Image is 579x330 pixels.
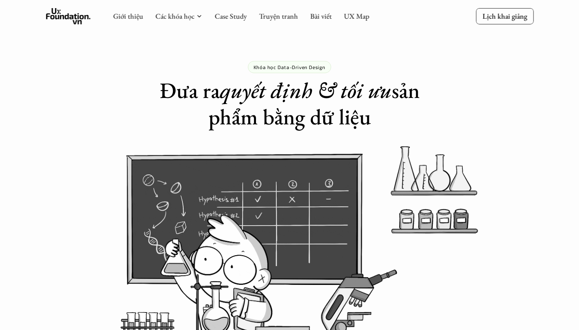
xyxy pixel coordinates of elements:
[220,76,392,104] em: quyết định & tối ưu
[113,11,143,21] a: Giới thiệu
[155,11,194,21] a: Các khóa học
[139,77,440,130] h1: Đưa ra sản phẩm bằng dữ liệu
[215,11,247,21] a: Case Study
[259,11,298,21] a: Truyện tranh
[476,8,533,24] a: Lịch khai giảng
[310,11,332,21] a: Bài viết
[254,64,325,70] p: Khóa học Data-Driven Design
[482,11,527,21] p: Lịch khai giảng
[344,11,369,21] a: UX Map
